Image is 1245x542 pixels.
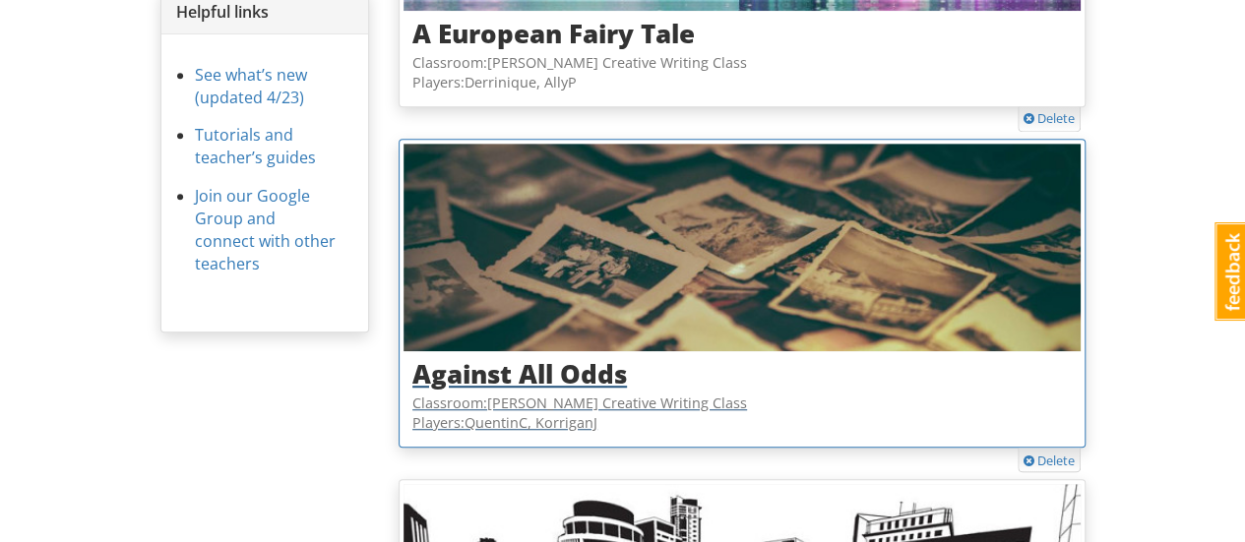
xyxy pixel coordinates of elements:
[412,20,1072,48] h3: A European Fairy Tale
[195,124,316,168] a: Tutorials and teacher’s guides
[399,139,1086,448] a: Against All OddsClassroom:[PERSON_NAME] Creative Writing ClassPlayers:QuentinC, KorriganJ
[1024,451,1075,468] a: Delete
[412,393,1072,434] p: Classroom: [PERSON_NAME] Creative Writing Class Players: QuentinC, KorriganJ
[412,360,1072,389] h3: Against All Odds
[412,53,1072,93] p: Classroom: [PERSON_NAME] Creative Writing Class Players: Derrinique, AllyP
[1024,110,1075,128] a: Delete
[195,185,336,274] a: Join our Google Group and connect with other teachers
[404,144,1081,352] img: unwbkbynknqgfad262oe.jpg
[195,64,307,108] a: See what’s new (updated 4/23)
